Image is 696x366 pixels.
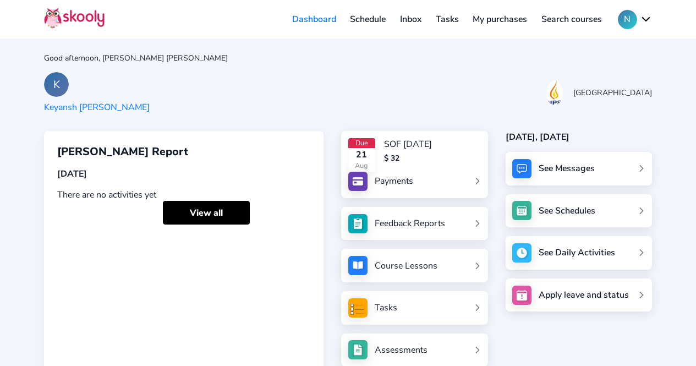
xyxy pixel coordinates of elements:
a: Tasks [348,298,481,318]
a: Feedback Reports [348,214,481,233]
a: Dashboard [285,10,343,28]
a: Search courses [534,10,609,28]
img: apply_leave.jpg [512,286,531,305]
img: see_atten.jpg [348,214,368,233]
div: $ 32 [384,153,432,163]
img: courses.jpg [348,256,368,275]
div: See Schedules [539,205,595,217]
img: tasksForMpWeb.png [348,298,368,318]
button: Nchevron down outline [618,10,652,29]
div: [DATE] [57,168,310,180]
div: Apply leave and status [539,289,629,301]
a: Apply leave and status [506,278,652,312]
div: Payments [375,175,413,187]
div: 21 [348,149,375,161]
div: Feedback Reports [375,217,445,230]
span: [PERSON_NAME] Report [57,144,188,159]
div: [DATE], [DATE] [506,131,652,143]
a: Schedule [343,10,393,28]
div: Due [348,138,375,148]
div: [GEOGRAPHIC_DATA] [573,88,652,98]
div: Tasks [375,302,397,314]
div: There are no activities yet [57,189,310,201]
a: Tasks [429,10,466,28]
a: Assessments [348,340,481,359]
div: Keyansh [PERSON_NAME] [44,101,150,113]
img: messages.jpg [512,159,531,178]
div: K [44,72,69,97]
img: assessments.jpg [348,340,368,359]
img: Skooly [44,7,105,29]
a: My purchases [465,10,534,28]
img: activity.jpg [512,243,531,263]
img: 20170717074618169820408676579146e5rDExiun0FCoEly0V.png [546,80,563,105]
a: See Schedules [506,194,652,228]
div: Good afternoon, [PERSON_NAME] [PERSON_NAME] [44,53,652,63]
a: See Daily Activities [506,236,652,270]
div: Course Lessons [375,260,437,272]
a: Course Lessons [348,256,481,275]
a: Inbox [393,10,429,28]
div: Assessments [375,344,428,356]
img: schedule.jpg [512,201,531,220]
a: View all [163,201,250,225]
div: SOF [DATE] [384,138,432,150]
div: See Messages [539,162,595,174]
img: payments.jpg [348,172,368,191]
div: Aug [348,161,375,171]
a: Payments [348,172,481,191]
div: See Daily Activities [539,247,615,259]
